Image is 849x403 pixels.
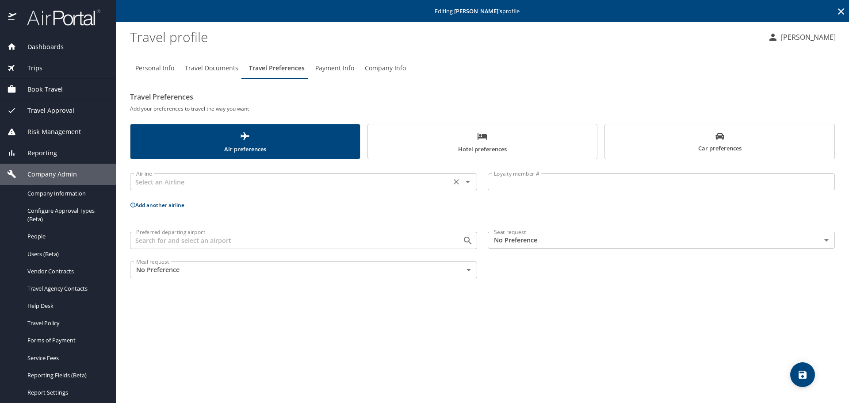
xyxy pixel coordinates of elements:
h2: Travel Preferences [130,90,835,104]
span: Configure Approval Types (Beta) [27,207,105,223]
span: Reporting Fields (Beta) [27,371,105,380]
div: Profile [130,58,835,79]
button: Open [462,234,474,247]
button: Clear [450,176,463,188]
input: Select an Airline [133,176,448,188]
span: Travel Documents [185,63,238,74]
span: Personal Info [135,63,174,74]
span: Reporting [16,148,57,158]
button: Add another airline [130,201,184,209]
h6: Add your preferences to travel the way you want [130,104,835,113]
span: Service Fees [27,354,105,362]
span: Travel Approval [16,106,74,115]
span: Company Information [27,189,105,198]
span: Users (Beta) [27,250,105,258]
img: airportal-logo.png [17,9,100,26]
p: Editing profile [119,8,846,14]
p: [PERSON_NAME] [778,32,836,42]
button: Open [462,176,474,188]
strong: [PERSON_NAME] 's [454,7,502,15]
span: Hotel preferences [373,131,592,154]
span: Trips [16,63,42,73]
input: Search for and select an airport [133,234,448,246]
div: scrollable force tabs example [130,124,835,159]
button: [PERSON_NAME] [764,29,839,45]
span: Air preferences [136,131,355,154]
span: Company Admin [16,169,77,179]
span: People [27,232,105,241]
span: Forms of Payment [27,336,105,345]
span: Company Info [365,63,406,74]
div: No Preference [130,261,477,278]
div: No Preference [488,232,835,249]
button: save [790,362,815,387]
span: Book Travel [16,84,63,94]
span: Vendor Contracts [27,267,105,276]
span: Car preferences [610,132,829,154]
span: Travel Agency Contacts [27,284,105,293]
span: Travel Preferences [249,63,305,74]
span: Travel Policy [27,319,105,327]
span: Report Settings [27,388,105,397]
span: Payment Info [315,63,354,74]
img: icon-airportal.png [8,9,17,26]
span: Help Desk [27,302,105,310]
span: Risk Management [16,127,81,137]
span: Dashboards [16,42,64,52]
h1: Travel profile [130,23,761,50]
